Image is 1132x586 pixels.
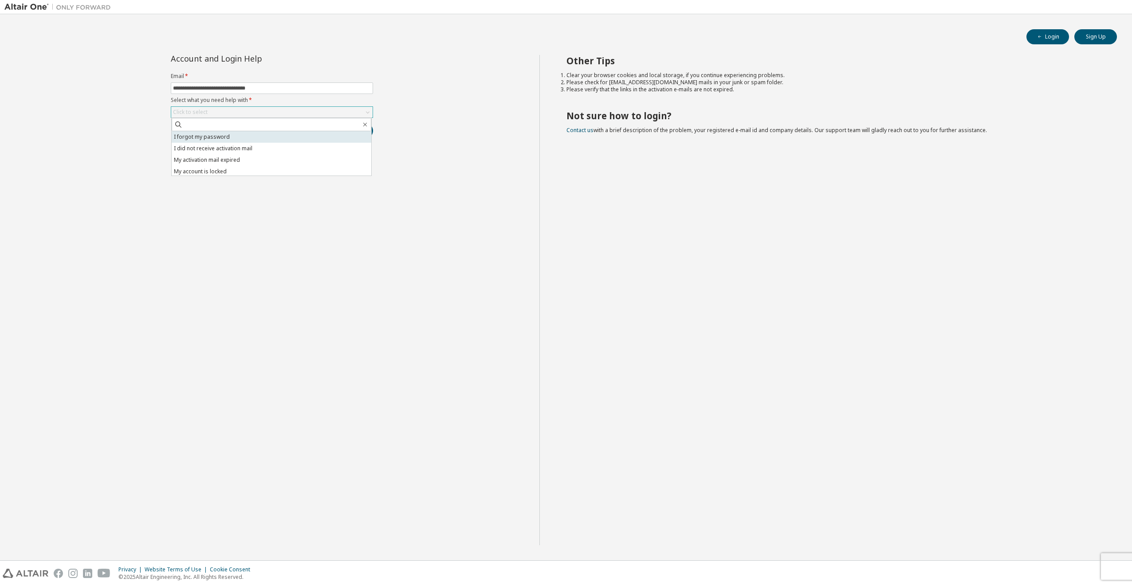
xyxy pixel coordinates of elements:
[68,569,78,578] img: instagram.svg
[171,55,333,62] div: Account and Login Help
[98,569,110,578] img: youtube.svg
[566,86,1101,93] li: Please verify that the links in the activation e-mails are not expired.
[566,55,1101,66] h2: Other Tips
[54,569,63,578] img: facebook.svg
[566,126,594,134] a: Contact us
[4,3,115,12] img: Altair One
[83,569,92,578] img: linkedin.svg
[210,566,255,573] div: Cookie Consent
[1074,29,1117,44] button: Sign Up
[118,573,255,581] p: © 2025 Altair Engineering, Inc. All Rights Reserved.
[1026,29,1069,44] button: Login
[118,566,145,573] div: Privacy
[171,97,373,104] label: Select what you need help with
[566,72,1101,79] li: Clear your browser cookies and local storage, if you continue experiencing problems.
[566,110,1101,121] h2: Not sure how to login?
[566,79,1101,86] li: Please check for [EMAIL_ADDRESS][DOMAIN_NAME] mails in your junk or spam folder.
[566,126,987,134] span: with a brief description of the problem, your registered e-mail id and company details. Our suppo...
[171,73,373,80] label: Email
[171,107,373,117] div: Click to select
[145,566,210,573] div: Website Terms of Use
[173,109,208,116] div: Click to select
[3,569,48,578] img: altair_logo.svg
[172,131,371,143] li: I forgot my password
